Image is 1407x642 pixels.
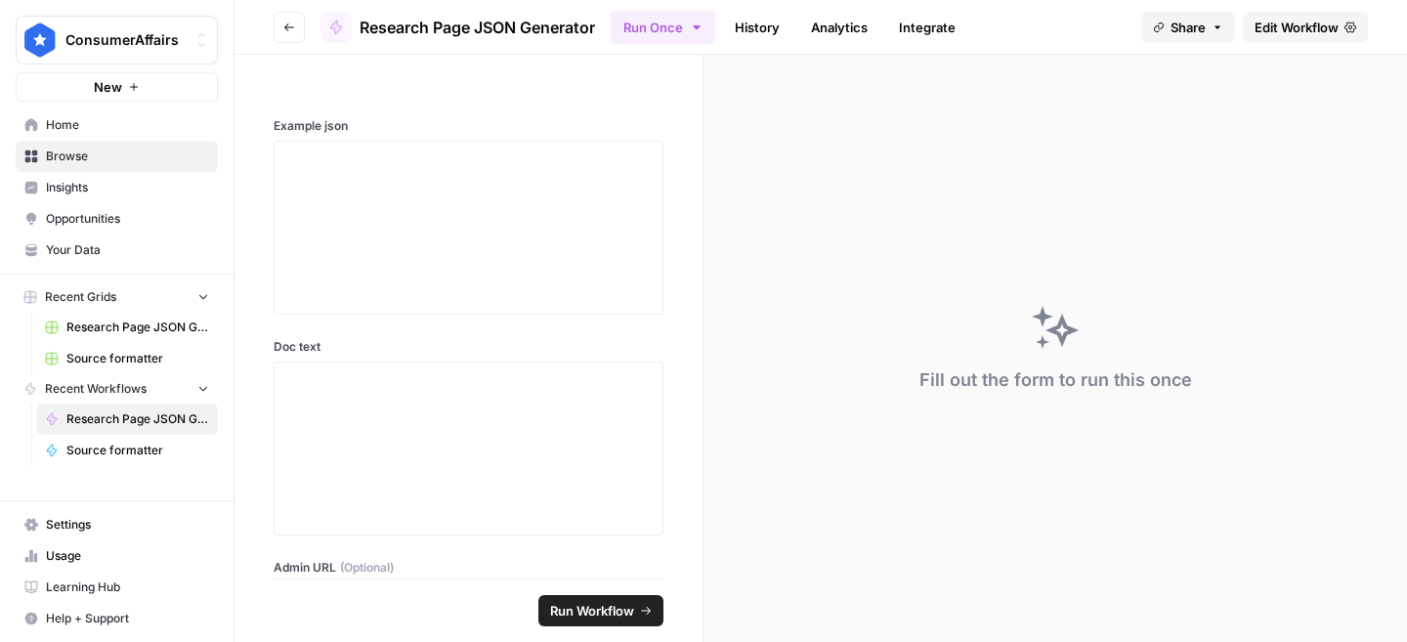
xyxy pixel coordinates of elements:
button: Help + Support [16,603,218,634]
span: Recent Grids [45,288,116,306]
a: Insights [16,172,218,203]
span: Source formatter [66,350,209,367]
a: Integrate [887,12,967,43]
a: Source formatter [36,343,218,374]
div: Fill out the form to run this once [919,366,1192,394]
button: Run Workflow [538,595,663,626]
button: Run Once [611,11,715,44]
img: ConsumerAffairs Logo [22,22,58,58]
span: Learning Hub [46,578,209,596]
a: History [723,12,791,43]
a: Edit Workflow [1243,12,1368,43]
span: Recent Workflows [45,380,147,398]
span: Research Page JSON Generator [66,410,209,428]
span: Your Data [46,241,209,259]
span: Usage [46,547,209,565]
label: Example json [274,117,663,135]
a: Browse [16,141,218,172]
span: Opportunities [46,210,209,228]
a: Analytics [799,12,879,43]
span: Run Workflow [550,601,634,621]
a: Settings [16,509,218,540]
a: Research Page JSON Generator ([PERSON_NAME]) [36,312,218,343]
span: Share [1171,18,1206,37]
a: Research Page JSON Generator [36,404,218,435]
span: Research Page JSON Generator [360,16,595,39]
a: Learning Hub [16,572,218,603]
span: Edit Workflow [1255,18,1339,37]
span: Settings [46,516,209,534]
span: Research Page JSON Generator ([PERSON_NAME]) [66,319,209,336]
button: Workspace: ConsumerAffairs [16,16,218,64]
button: Recent Workflows [16,374,218,404]
a: Research Page JSON Generator [320,12,595,43]
span: Source formatter [66,442,209,459]
button: New [16,72,218,102]
a: Home [16,109,218,141]
span: ConsumerAffairs [65,30,184,50]
span: Browse [46,148,209,165]
span: New [94,77,122,97]
a: Usage [16,540,218,572]
span: Home [46,116,209,134]
span: (Optional) [340,559,394,577]
label: Doc text [274,338,663,356]
button: Recent Grids [16,282,218,312]
a: Your Data [16,235,218,266]
span: Help + Support [46,610,209,627]
button: Share [1141,12,1235,43]
span: Insights [46,179,209,196]
a: Source formatter [36,435,218,466]
a: Opportunities [16,203,218,235]
label: Admin URL [274,559,663,577]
